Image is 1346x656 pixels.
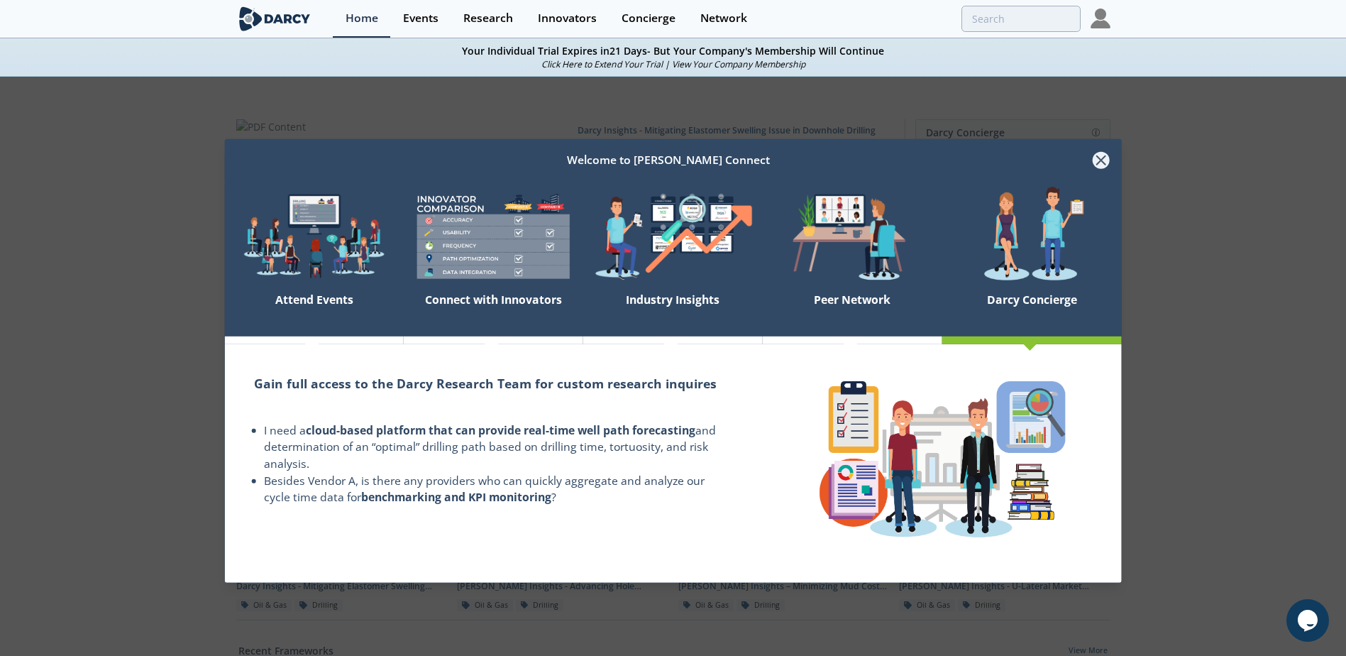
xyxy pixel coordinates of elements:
[622,13,675,24] div: Concierge
[538,13,597,24] div: Innovators
[264,473,733,506] li: Besides Vendor A, is there any providers who can quickly aggregate and analyze our cycle time dat...
[961,6,1081,32] input: Advanced Search
[224,287,404,337] div: Attend Events
[264,422,733,473] li: I need a and determination of an “optimal” drilling path based on drilling time, tortuosity, and ...
[942,186,1122,287] img: welcome-concierge-wide-20dccca83e9cbdbb601deee24fb8df72.png
[403,13,438,24] div: Events
[672,58,805,70] a: View Your Company Membership
[244,146,1092,173] div: Welcome to [PERSON_NAME] Connect
[807,370,1076,549] img: concierge-details-e70ed233a7353f2f363bd34cf2359179.png
[254,373,733,392] h2: Gain full access to the Darcy Research Team for custom research inquires
[583,287,763,337] div: Industry Insights
[346,13,378,24] div: Home
[224,186,404,287] img: welcome-explore-560578ff38cea7c86bcfe544b5e45342.png
[700,13,747,24] div: Network
[942,287,1122,337] div: Darcy Concierge
[665,58,670,70] span: |
[236,6,314,31] img: logo-wide.svg
[541,58,663,70] a: Click Here to Extend Your Trial
[1091,9,1110,28] img: Profile
[306,422,695,438] strong: cloud-based platform that can provide real-time well path forecasting
[583,186,763,287] img: welcome-find-a12191a34a96034fcac36f4ff4d37733.png
[1286,599,1332,642] iframe: chat widget
[404,287,583,337] div: Connect with Innovators
[763,186,942,287] img: welcome-attend-b816887fc24c32c29d1763c6e0ddb6e6.png
[361,489,551,505] strong: benchmarking and KPI monitoring
[763,287,942,337] div: Peer Network
[404,186,583,287] img: welcome-compare-1b687586299da8f117b7ac84fd957760.png
[463,13,513,24] div: Research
